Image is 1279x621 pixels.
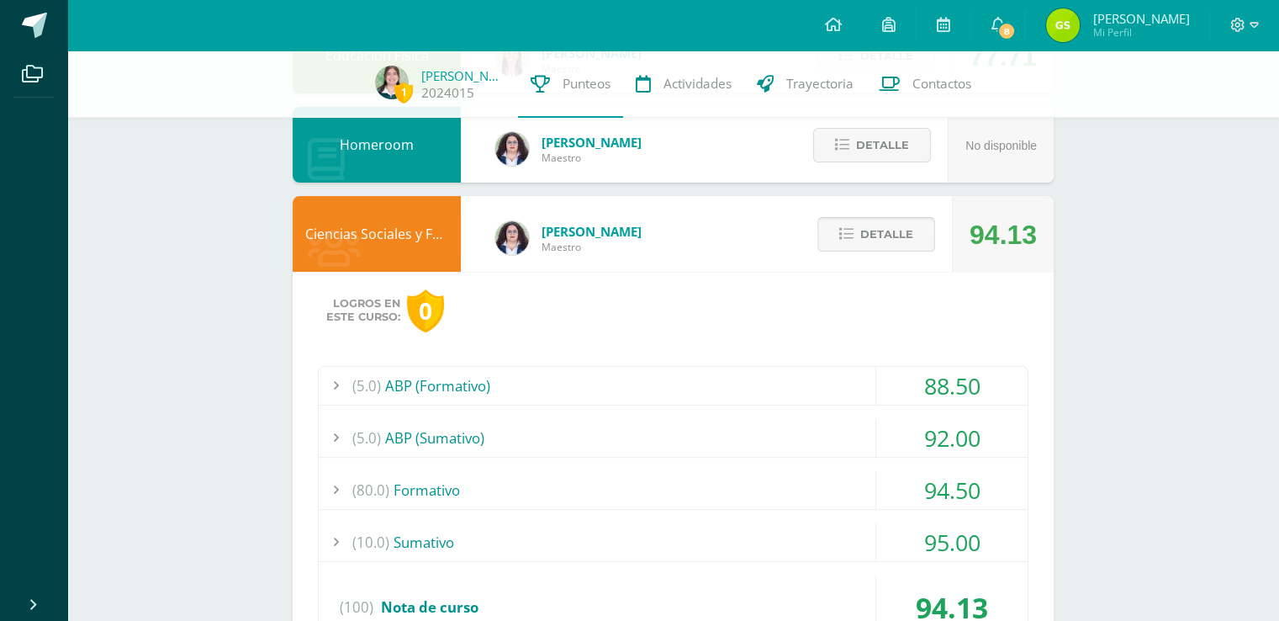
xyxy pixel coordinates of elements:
img: ba02aa29de7e60e5f6614f4096ff8928.png [495,132,529,166]
div: Ciencias Sociales y Formación Ciudadana [293,196,461,272]
span: (80.0) [352,471,389,509]
img: b456a9d1afc215b35500305efdc398e5.png [375,66,409,99]
div: 88.50 [876,367,1028,405]
div: Formativo [319,471,1028,509]
span: (10.0) [352,523,389,561]
span: Detalle [856,130,909,161]
div: ABP (Sumativo) [319,419,1028,457]
div: 94.50 [876,471,1028,509]
a: 2024015 [421,84,474,102]
span: Mi Perfil [1092,25,1189,40]
a: Contactos [866,50,984,118]
a: Trayectoria [744,50,866,118]
span: Punteos [563,75,610,93]
img: ba02aa29de7e60e5f6614f4096ff8928.png [495,221,529,255]
span: No disponible [965,139,1037,152]
div: 92.00 [876,419,1028,457]
span: Nota de curso [381,597,478,617]
span: Maestro [542,240,642,254]
a: Punteos [518,50,623,118]
span: [PERSON_NAME] [1092,10,1189,27]
span: [PERSON_NAME] [542,134,642,151]
span: Maestro [542,151,642,165]
div: 94.13 [970,197,1037,273]
button: Detalle [813,128,931,162]
span: Contactos [912,75,971,93]
span: Logros en este curso: [326,297,400,324]
span: 8 [997,22,1016,40]
div: 0 [407,289,444,332]
div: 95.00 [876,523,1028,561]
span: Detalle [860,219,913,250]
span: (5.0) [352,367,381,405]
button: Detalle [817,217,935,252]
div: Sumativo [319,523,1028,561]
span: 1 [394,82,413,103]
span: Actividades [663,75,732,93]
span: Trayectoria [786,75,854,93]
div: ABP (Formativo) [319,367,1028,405]
a: [PERSON_NAME] [421,67,505,84]
span: [PERSON_NAME] [542,223,642,240]
a: Actividades [623,50,744,118]
span: (5.0) [352,419,381,457]
img: 4f37302272b6e5e19caeb0d4110de8ad.png [1046,8,1080,42]
div: Homeroom [293,107,461,183]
